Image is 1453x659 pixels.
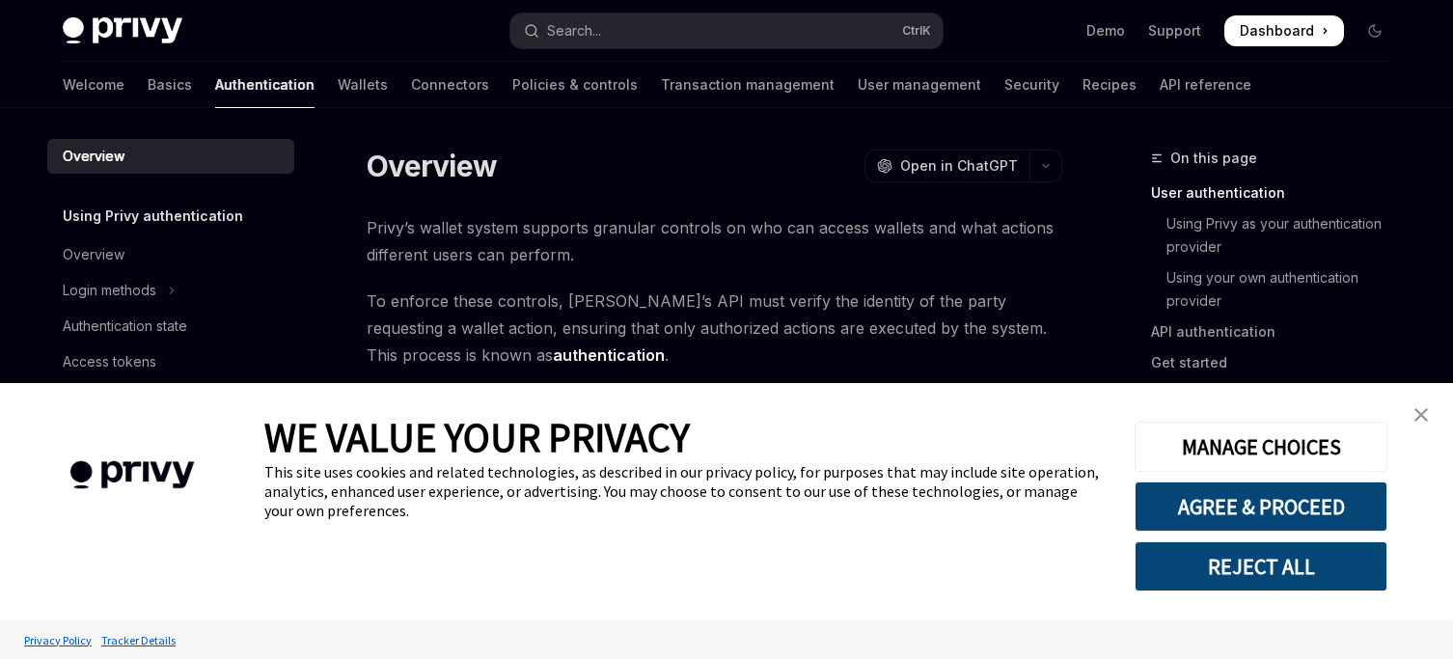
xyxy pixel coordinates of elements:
a: Overview [47,139,294,174]
div: This site uses cookies and related technologies, as described in our privacy policy, for purposes... [264,462,1106,520]
img: close banner [1414,408,1428,422]
a: Welcome [63,62,124,108]
span: WE VALUE YOUR PRIVACY [264,412,690,462]
a: Policies & controls [512,62,638,108]
button: REJECT ALL [1135,541,1387,591]
a: API reference [1160,62,1251,108]
a: Demo [1086,21,1125,41]
span: Privy’s wallet system supports granular controls on who can access wallets and what actions diffe... [367,214,1062,268]
img: company logo [29,433,235,517]
a: Access tokens [47,344,294,379]
div: Authentication state [63,315,187,338]
button: Toggle Login methods section [47,273,294,308]
span: Ctrl K [902,23,931,39]
a: Using Privy as your authentication provider [1151,208,1406,262]
h1: Overview [367,149,497,183]
a: API authentication [1151,316,1406,347]
a: close banner [1402,396,1440,434]
a: Connectors [411,62,489,108]
a: Dashboard [1224,15,1344,46]
div: Login methods [63,279,156,302]
a: Security [1004,62,1059,108]
a: Get started [1151,347,1406,378]
a: Using your own authentication provider [1151,262,1406,316]
span: Dashboard [1240,21,1314,41]
a: Recipes [1083,62,1137,108]
a: Transaction management [661,62,835,108]
a: User management [858,62,981,108]
a: Logging users out [47,380,294,415]
button: Open search [510,14,943,48]
button: Open in ChatGPT [864,150,1029,182]
a: Authentication [215,62,315,108]
a: Authentication state [47,309,294,343]
a: Support [1148,21,1201,41]
button: AGREE & PROCEED [1135,481,1387,532]
a: Privacy Policy [19,623,96,657]
h5: Using Privy authentication [63,205,243,228]
a: Wallets [338,62,388,108]
a: Basics [148,62,192,108]
a: Overview [47,237,294,272]
span: On this page [1170,147,1257,170]
div: Overview [63,145,124,168]
strong: authentication [553,345,665,365]
span: To enforce these controls, [PERSON_NAME]’s API must verify the identity of the party requesting a... [367,288,1062,369]
span: Open in ChatGPT [900,156,1018,176]
div: Search... [547,19,601,42]
button: Toggle dark mode [1359,15,1390,46]
a: Tracker Details [96,623,180,657]
img: dark logo [63,17,182,44]
a: User authentication [1151,178,1406,208]
button: MANAGE CHOICES [1135,422,1387,472]
div: Overview [63,243,124,266]
div: Access tokens [63,350,156,373]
